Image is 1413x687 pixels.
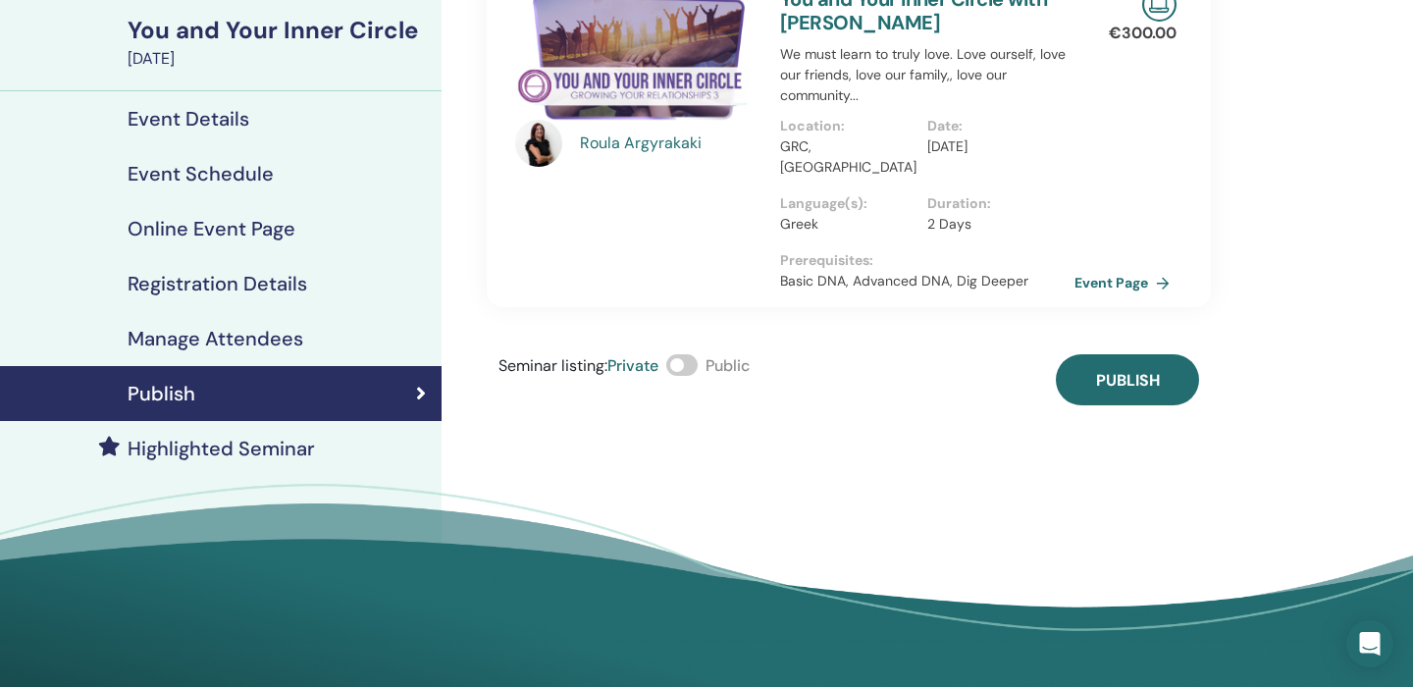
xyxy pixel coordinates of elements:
a: Event Page [1074,268,1177,297]
h4: Manage Attendees [128,327,303,350]
span: Public [706,355,750,376]
a: Roula Argyrakaki [580,132,761,155]
img: default.jpg [515,120,562,167]
button: Publish [1056,354,1199,405]
div: [DATE] [128,47,430,71]
p: Basic DNA, Advanced DNA, Dig Deeper [780,271,1074,291]
h4: Event Details [128,107,249,131]
p: Prerequisites : [780,250,1074,271]
h4: Event Schedule [128,162,274,185]
span: Private [607,355,658,376]
span: Publish [1096,370,1160,391]
p: Date : [927,116,1063,136]
span: Seminar listing : [498,355,607,376]
p: GRC, [GEOGRAPHIC_DATA] [780,136,916,178]
p: [DATE] [927,136,1063,157]
p: € 300.00 [1109,22,1177,45]
div: Open Intercom Messenger [1346,620,1393,667]
p: 2 Days [927,214,1063,235]
h4: Online Event Page [128,217,295,240]
p: Location : [780,116,916,136]
p: Duration : [927,193,1063,214]
a: You and Your Inner Circle[DATE] [116,14,442,71]
p: Greek [780,214,916,235]
h4: Highlighted Seminar [128,437,315,460]
div: You and Your Inner Circle [128,14,430,47]
p: Language(s) : [780,193,916,214]
h4: Publish [128,382,195,405]
h4: Registration Details [128,272,307,295]
p: We must learn to truly love. Love ourself, love our friends, love our family,, love our community... [780,44,1074,106]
